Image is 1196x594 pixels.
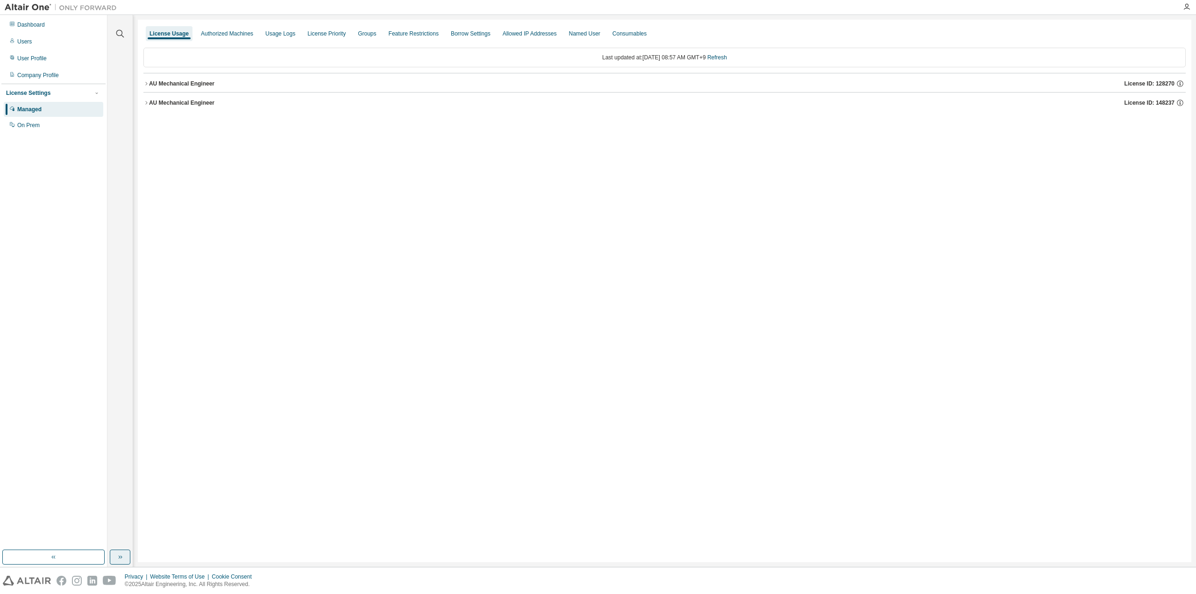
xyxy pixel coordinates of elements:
div: Authorized Machines [201,30,253,37]
span: License ID: 128270 [1125,80,1175,87]
img: linkedin.svg [87,576,97,586]
div: Named User [569,30,600,37]
div: Users [17,38,32,45]
div: License Priority [307,30,346,37]
div: Allowed IP Addresses [503,30,557,37]
div: User Profile [17,55,47,62]
div: Company Profile [17,72,59,79]
img: Altair One [5,3,121,12]
div: Feature Restrictions [389,30,439,37]
div: AU Mechanical Engineer [149,80,214,87]
div: Managed [17,106,42,113]
div: Website Terms of Use [150,573,212,580]
span: License ID: 148237 [1125,99,1175,107]
div: License Settings [6,89,50,97]
img: altair_logo.svg [3,576,51,586]
div: Last updated at: [DATE] 08:57 AM GMT+9 [143,48,1186,67]
div: AU Mechanical Engineer [149,99,214,107]
div: Usage Logs [265,30,295,37]
a: Refresh [707,54,727,61]
div: License Usage [149,30,189,37]
button: AU Mechanical EngineerLicense ID: 148237 [143,93,1186,113]
div: Dashboard [17,21,45,29]
div: Cookie Consent [212,573,257,580]
div: Privacy [125,573,150,580]
button: AU Mechanical EngineerLicense ID: 128270 [143,73,1186,94]
div: On Prem [17,122,40,129]
div: Consumables [612,30,647,37]
img: youtube.svg [103,576,116,586]
div: Groups [358,30,376,37]
p: © 2025 Altair Engineering, Inc. All Rights Reserved. [125,580,257,588]
img: facebook.svg [57,576,66,586]
div: Borrow Settings [451,30,491,37]
img: instagram.svg [72,576,82,586]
